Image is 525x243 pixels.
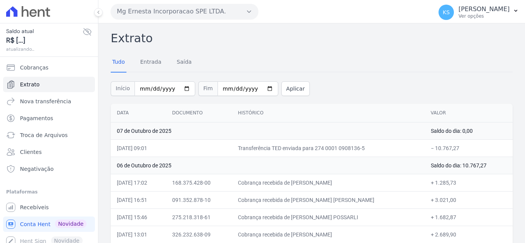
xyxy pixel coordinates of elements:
[166,104,232,122] th: Documento
[3,77,95,92] a: Extrato
[20,165,54,173] span: Negativação
[20,220,50,228] span: Conta Hent
[111,157,425,174] td: 06 de Outubro de 2025
[6,46,83,53] span: atualizando...
[232,104,425,122] th: Histórico
[459,5,510,13] p: [PERSON_NAME]
[111,174,166,191] td: [DATE] 17:02
[175,53,193,73] a: Saída
[111,226,166,243] td: [DATE] 13:01
[139,53,163,73] a: Entrada
[425,122,513,139] td: Saldo do dia: 0,00
[443,10,450,15] span: KS
[232,208,425,226] td: Cobrança recebida de [PERSON_NAME] POSSARLI
[20,203,49,211] span: Recebíveis
[111,53,126,73] a: Tudo
[20,64,48,71] span: Cobranças
[20,131,68,139] span: Troca de Arquivos
[3,200,95,215] a: Recebíveis
[3,94,95,109] a: Nova transferência
[232,139,425,157] td: Transferência TED enviada para 274 0001 0908136-5
[111,104,166,122] th: Data
[425,139,513,157] td: − 10.767,27
[3,161,95,177] a: Negativação
[425,208,513,226] td: + 1.682,87
[20,81,40,88] span: Extrato
[3,144,95,160] a: Clientes
[232,226,425,243] td: Cobrança recebida de [PERSON_NAME]
[111,139,166,157] td: [DATE] 09:01
[3,127,95,143] a: Troca de Arquivos
[3,217,95,232] a: Conta Hent Novidade
[166,208,232,226] td: 275.218.318-61
[232,174,425,191] td: Cobrança recebida de [PERSON_NAME]
[111,191,166,208] td: [DATE] 16:51
[20,114,53,122] span: Pagamentos
[166,226,232,243] td: 326.232.638-09
[432,2,525,23] button: KS [PERSON_NAME] Ver opções
[111,4,258,19] button: Mg Ernesta Incorporacao SPE LTDA.
[111,30,513,47] h2: Extrato
[198,81,218,96] span: Fim
[425,157,513,174] td: Saldo do dia: 10.767,27
[425,104,513,122] th: Valor
[459,13,510,19] p: Ver opções
[111,81,135,96] span: Início
[20,148,42,156] span: Clientes
[232,191,425,208] td: Cobrança recebida de [PERSON_NAME] [PERSON_NAME]
[3,111,95,126] a: Pagamentos
[281,81,310,96] button: Aplicar
[166,174,232,191] td: 168.375.428-00
[166,191,232,208] td: 091.352.878-10
[55,220,86,228] span: Novidade
[20,98,71,105] span: Nova transferência
[6,35,83,46] span: R$ [...]
[425,226,513,243] td: + 2.689,90
[111,122,425,139] td: 07 de Outubro de 2025
[425,174,513,191] td: + 1.285,73
[111,208,166,226] td: [DATE] 15:46
[425,191,513,208] td: + 3.021,00
[6,187,92,197] div: Plataformas
[3,60,95,75] a: Cobranças
[6,27,83,35] span: Saldo atual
